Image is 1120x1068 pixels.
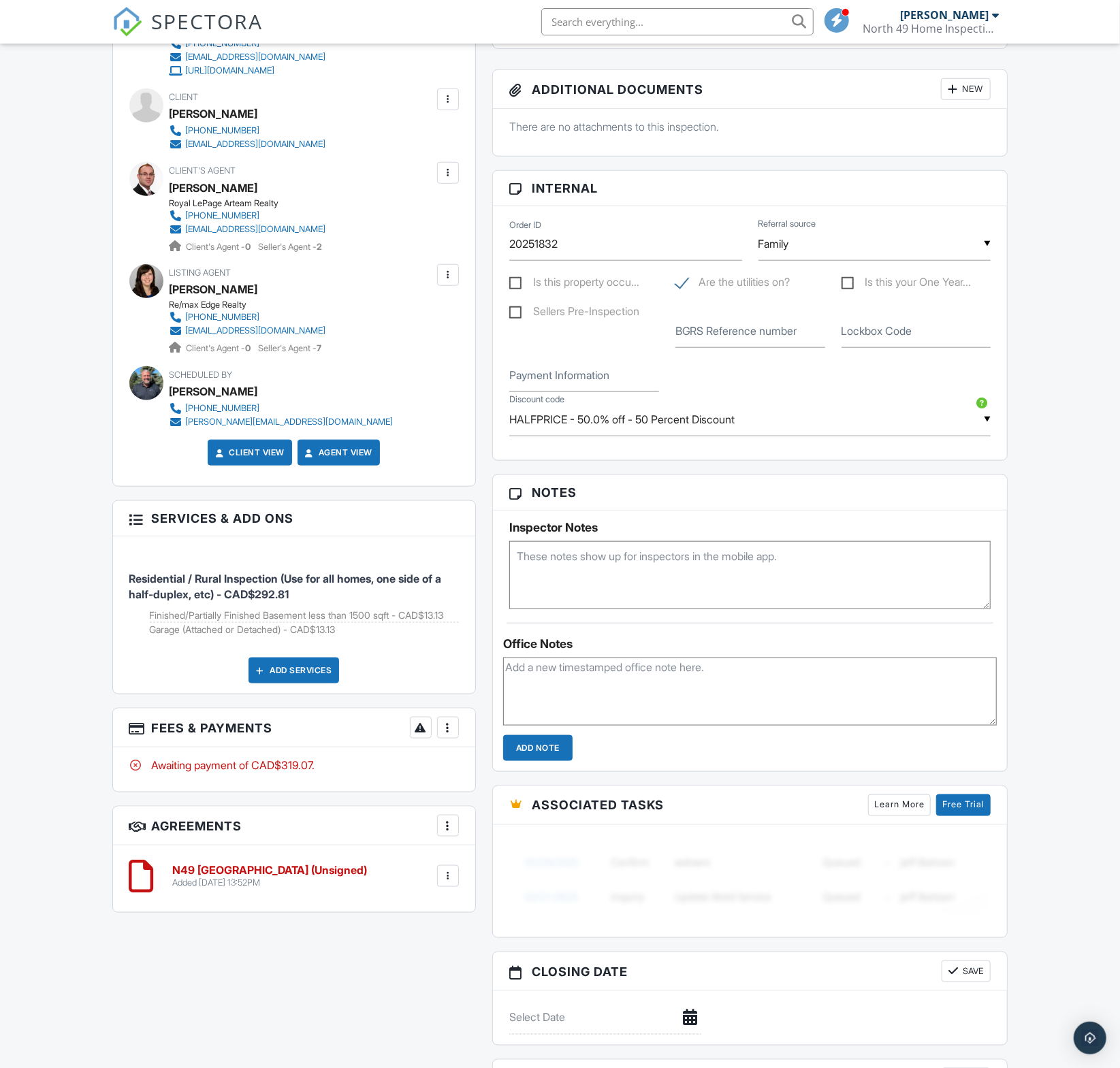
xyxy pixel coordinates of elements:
[150,623,459,636] li: Add on: Garage (Attached or Detached)
[186,403,260,414] div: [PHONE_NUMBER]
[186,417,394,427] div: [PERSON_NAME][EMAIL_ADDRESS][DOMAIN_NAME]
[170,124,326,137] a: [PHONE_NUMBER]
[150,609,459,623] li: Add on: Finished/Partially Finished Basement less than 1500 sqft
[532,796,664,814] span: Associated Tasks
[675,314,825,348] input: BGRS Reference number
[170,198,337,209] div: Royal LePage Arteam Realty
[509,1001,701,1035] input: Select Date
[509,521,991,534] h5: Inspector Notes
[170,92,199,102] span: Client
[503,735,573,761] input: Add Note
[170,310,326,324] a: [PHONE_NUMBER]
[186,52,326,63] div: [EMAIL_ADDRESS][DOMAIN_NAME]
[942,960,991,982] button: Save
[842,276,972,293] label: Is this your One Year Builder's Warranty Inspection?
[259,343,322,353] span: Seller's Agent -
[868,794,931,816] a: Learn More
[246,242,251,252] strong: 0
[503,637,997,651] div: Office Notes
[541,8,814,35] input: Search everything...
[129,547,459,647] li: Service: Residential / Rural Inspection (Use for all homes, one side of a half-duplex, etc)
[170,324,326,338] a: [EMAIL_ADDRESS][DOMAIN_NAME]
[186,139,326,150] div: [EMAIL_ADDRESS][DOMAIN_NAME]
[173,877,368,888] div: Added [DATE] 13:52PM
[509,219,541,231] label: Order ID
[112,7,142,37] img: The Best Home Inspection Software - Spectora
[112,18,263,47] a: SPECTORA
[170,415,394,429] a: [PERSON_NAME][EMAIL_ADDRESS][DOMAIN_NAME]
[509,368,609,383] label: Payment Information
[901,8,989,22] div: [PERSON_NAME]
[186,65,275,76] div: [URL][DOMAIN_NAME]
[113,501,475,536] h3: Services & Add ons
[532,962,628,981] span: Closing date
[863,22,999,35] div: North 49 Home Inspections Limited Partnership
[187,343,253,353] span: Client's Agent -
[170,402,394,415] a: [PHONE_NUMBER]
[170,300,337,310] div: Re/max Edge Realty
[129,572,442,600] span: Residential / Rural Inspection (Use for all homes, one side of a half-duplex, etc) - CAD$292.81
[152,7,263,35] span: SPECTORA
[170,223,326,236] a: [EMAIL_ADDRESS][DOMAIN_NAME]
[212,446,285,459] a: Client View
[509,119,991,134] p: There are no attachments to this inspection.
[113,709,475,747] h3: Fees & Payments
[113,807,475,845] h3: Agreements
[317,242,323,252] strong: 2
[259,242,323,252] span: Seller's Agent -
[1074,1022,1106,1054] div: Open Intercom Messenger
[509,835,991,924] img: blurred-tasks-251b60f19c3f713f9215ee2a18cbf2105fc2d72fcd585247cf5e9ec0c957c1dd.png
[186,325,326,336] div: [EMAIL_ADDRESS][DOMAIN_NAME]
[170,137,326,151] a: [EMAIL_ADDRESS][DOMAIN_NAME]
[493,475,1008,511] h3: Notes
[186,224,326,235] div: [EMAIL_ADDRESS][DOMAIN_NAME]
[187,242,253,252] span: Client's Agent -
[173,864,368,888] a: N49 [GEOGRAPHIC_DATA] (Unsigned) Added [DATE] 13:52PM
[302,446,372,459] a: Agent View
[170,165,236,176] span: Client's Agent
[170,381,258,402] div: [PERSON_NAME]
[493,70,1008,109] h3: Additional Documents
[170,103,258,124] div: [PERSON_NAME]
[317,343,322,353] strong: 7
[246,343,251,353] strong: 0
[170,50,326,64] a: [EMAIL_ADDRESS][DOMAIN_NAME]
[170,178,258,198] a: [PERSON_NAME]
[509,305,639,322] label: Sellers Pre-Inspection
[842,323,912,338] label: Lockbox Code
[936,794,991,816] a: Free Trial
[842,314,991,348] input: Lockbox Code
[173,864,368,877] h6: N49 [GEOGRAPHIC_DATA] (Unsigned)
[941,78,991,100] div: New
[249,658,339,683] div: Add Services
[186,125,260,136] div: [PHONE_NUMBER]
[758,218,816,230] label: Referral source
[509,393,564,406] label: Discount code
[509,359,659,392] input: Payment Information
[170,209,326,223] a: [PHONE_NUMBER]
[675,276,790,293] label: Are the utilities on?
[129,758,459,773] div: Awaiting payment of CAD$319.07.
[186,210,260,221] div: [PHONE_NUMBER]
[170,268,231,278] span: Listing Agent
[170,64,326,78] a: [URL][DOMAIN_NAME]
[170,279,258,300] a: [PERSON_NAME]
[186,312,260,323] div: [PHONE_NUMBER]
[675,323,797,338] label: BGRS Reference number
[170,370,233,380] span: Scheduled By
[509,276,639,293] label: Is this property occupied?
[493,171,1008,206] h3: Internal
